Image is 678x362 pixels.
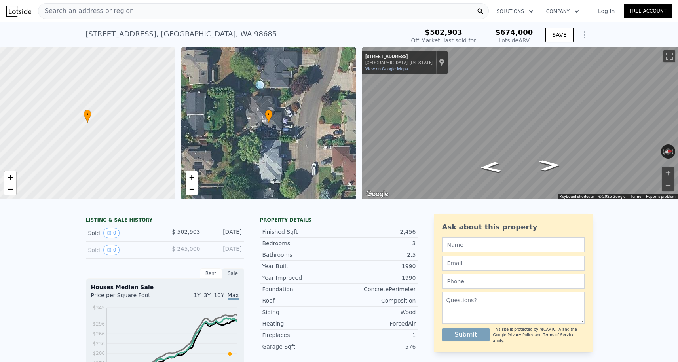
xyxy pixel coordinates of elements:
[339,297,416,305] div: Composition
[339,285,416,293] div: ConcretePerimeter
[362,47,678,199] div: Map
[339,320,416,328] div: ForcedAir
[364,189,390,199] img: Google
[93,305,105,311] tspan: $345
[262,320,339,328] div: Heating
[6,6,31,17] img: Lotside
[262,251,339,259] div: Bathrooms
[186,183,198,195] a: Zoom out
[4,183,16,195] a: Zoom out
[496,28,533,36] span: $674,000
[86,217,244,225] div: LISTING & SALE HISTORY
[365,66,408,72] a: View on Google Maps
[207,228,242,238] div: [DATE]
[624,4,672,18] a: Free Account
[365,54,433,60] div: [STREET_ADDRESS]
[189,172,194,182] span: +
[339,331,416,339] div: 1
[496,36,533,44] div: Lotside ARV
[88,245,159,255] div: Sold
[262,343,339,351] div: Garage Sqft
[543,333,574,337] a: Terms of Service
[540,4,585,19] button: Company
[88,228,159,238] div: Sold
[265,111,273,118] span: •
[425,28,462,36] span: $502,903
[507,333,533,337] a: Privacy Policy
[91,291,165,304] div: Price per Square Foot
[470,159,511,175] path: Go South, NW 6th Ave
[442,274,585,289] input: Phone
[262,262,339,270] div: Year Built
[662,179,674,191] button: Zoom out
[530,157,570,173] path: Go North, NW 6th Ave
[339,274,416,282] div: 1990
[662,167,674,179] button: Zoom in
[93,321,105,327] tspan: $296
[663,50,675,62] button: Toggle fullscreen view
[671,144,676,159] button: Rotate clockwise
[630,194,641,199] a: Terms (opens in new tab)
[589,7,624,15] a: Log In
[93,331,105,337] tspan: $266
[262,274,339,282] div: Year Improved
[598,194,625,199] span: © 2025 Google
[84,111,91,118] span: •
[222,268,244,279] div: Sale
[260,217,418,223] div: Property details
[8,184,13,194] span: −
[493,327,584,344] div: This site is protected by reCAPTCHA and the Google and apply.
[339,308,416,316] div: Wood
[172,246,200,252] span: $ 245,000
[339,239,416,247] div: 3
[262,239,339,247] div: Bedrooms
[8,172,13,182] span: +
[577,27,593,43] button: Show Options
[262,297,339,305] div: Roof
[189,184,194,194] span: −
[172,229,200,235] span: $ 502,903
[103,245,120,255] button: View historical data
[262,285,339,293] div: Foundation
[207,245,242,255] div: [DATE]
[93,341,105,347] tspan: $236
[339,262,416,270] div: 1990
[194,292,200,298] span: 1Y
[91,283,239,291] div: Houses Median Sale
[646,194,676,199] a: Report a problem
[560,194,594,199] button: Keyboard shortcuts
[200,268,222,279] div: Rent
[339,251,416,259] div: 2.5
[442,256,585,271] input: Email
[86,28,277,40] div: [STREET_ADDRESS] , [GEOGRAPHIC_DATA] , WA 98685
[439,58,444,67] a: Show location on map
[362,47,678,199] div: Street View
[339,228,416,236] div: 2,456
[411,36,476,44] div: Off Market, last sold for
[265,110,273,123] div: •
[228,292,239,300] span: Max
[661,148,676,156] button: Reset the view
[442,222,585,233] div: Ask about this property
[442,328,490,341] button: Submit
[545,28,573,42] button: SAVE
[490,4,540,19] button: Solutions
[186,171,198,183] a: Zoom in
[365,60,433,65] div: [GEOGRAPHIC_DATA], [US_STATE]
[38,6,134,16] span: Search an address or region
[339,343,416,351] div: 576
[103,228,120,238] button: View historical data
[93,351,105,356] tspan: $206
[262,228,339,236] div: Finished Sqft
[661,144,665,159] button: Rotate counterclockwise
[442,237,585,252] input: Name
[262,331,339,339] div: Fireplaces
[214,292,224,298] span: 10Y
[364,189,390,199] a: Open this area in Google Maps (opens a new window)
[4,171,16,183] a: Zoom in
[204,292,211,298] span: 3Y
[262,308,339,316] div: Siding
[84,110,91,123] div: •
